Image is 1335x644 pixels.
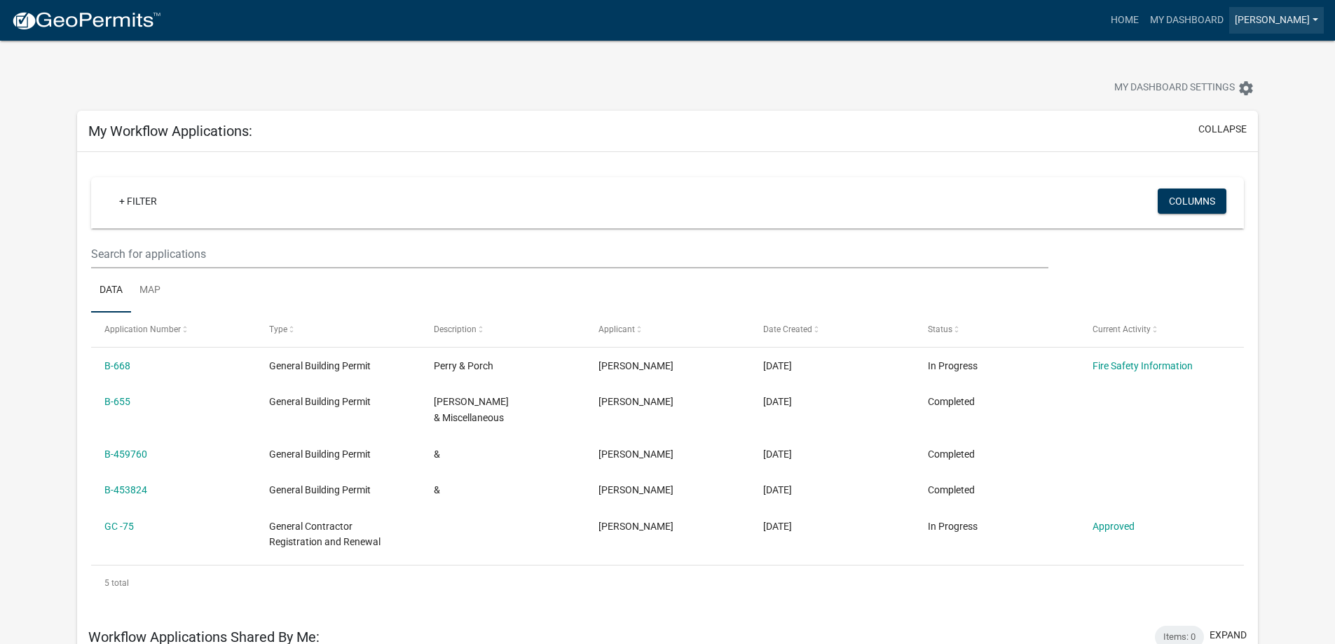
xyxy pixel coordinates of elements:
[598,484,673,495] span: Kali
[108,189,168,214] a: + Filter
[928,448,975,460] span: Completed
[420,313,585,346] datatable-header-cell: Description
[598,360,673,371] span: Kali
[269,324,287,334] span: Type
[269,396,371,407] span: General Building Permit
[763,448,792,460] span: 08/06/2025
[763,484,792,495] span: 07/23/2025
[1229,7,1324,34] a: [PERSON_NAME]
[750,313,915,346] datatable-header-cell: Date Created
[914,313,1079,346] datatable-header-cell: Status
[1198,122,1247,137] button: collapse
[763,396,792,407] span: 08/27/2025
[1144,7,1229,34] a: My Dashboard
[1079,313,1243,346] datatable-header-cell: Current Activity
[91,268,131,313] a: Data
[1093,360,1193,371] a: Fire Safety Information
[1158,189,1226,214] button: Columns
[598,396,673,407] span: Kali
[269,484,371,495] span: General Building Permit
[91,566,1244,601] div: 5 total
[434,324,477,334] span: Description
[91,240,1048,268] input: Search for applications
[1238,80,1254,97] i: settings
[1093,324,1151,334] span: Current Activity
[88,123,252,139] h5: My Workflow Applications:
[104,484,147,495] a: B-453824
[598,448,673,460] span: Kali
[928,396,975,407] span: Completed
[434,396,509,423] span: Wayne & Miscellaneous
[434,484,440,495] span: &
[928,484,975,495] span: Completed
[104,448,147,460] a: B-459760
[269,360,371,371] span: General Building Permit
[434,360,493,371] span: Perry & Porch
[256,313,420,346] datatable-header-cell: Type
[1210,628,1247,643] button: expand
[598,324,635,334] span: Applicant
[269,448,371,460] span: General Building Permit
[269,521,381,548] span: General Contractor Registration and Renewal
[928,521,978,532] span: In Progress
[763,521,792,532] span: 06/06/2025
[131,268,169,313] a: Map
[928,324,952,334] span: Status
[434,448,440,460] span: &
[598,521,673,532] span: Kali
[928,360,978,371] span: In Progress
[1114,80,1235,97] span: My Dashboard Settings
[1093,521,1135,532] a: Approved
[104,324,181,334] span: Application Number
[1103,74,1266,102] button: My Dashboard Settingssettings
[1105,7,1144,34] a: Home
[91,313,256,346] datatable-header-cell: Application Number
[763,360,792,371] span: 09/19/2025
[104,360,130,371] a: B-668
[104,396,130,407] a: B-655
[104,521,134,532] a: GC -75
[585,313,750,346] datatable-header-cell: Applicant
[77,152,1258,614] div: collapse
[763,324,812,334] span: Date Created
